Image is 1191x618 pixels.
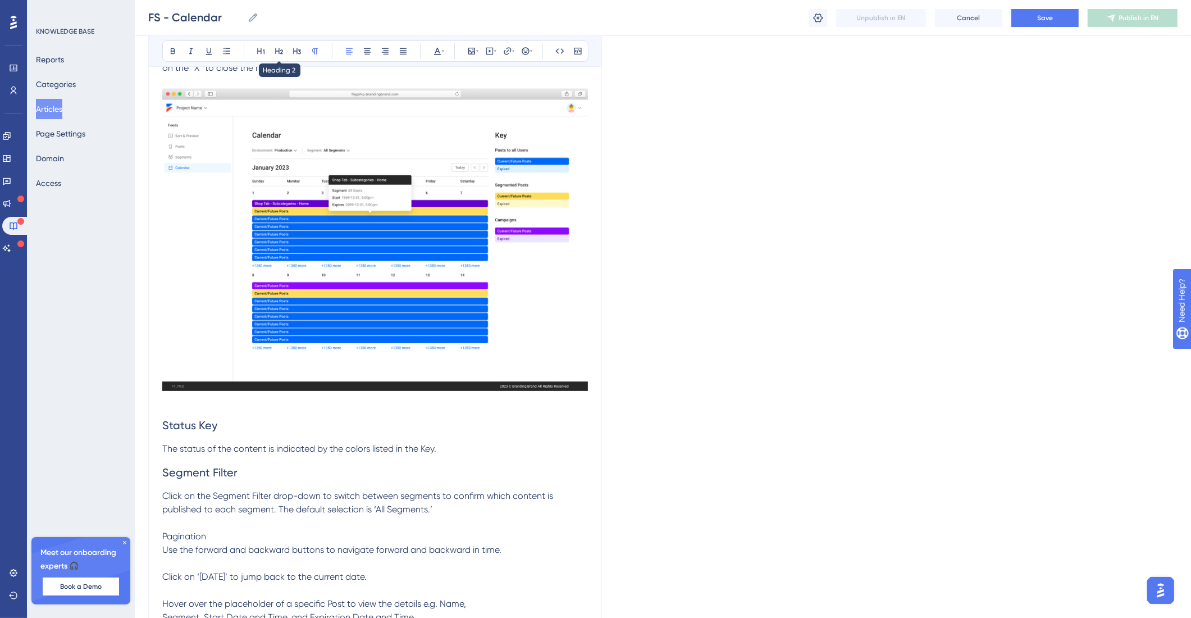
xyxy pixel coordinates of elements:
[857,13,906,22] span: Unpublish in EN
[935,9,1002,27] button: Cancel
[1119,13,1159,22] span: Publish in EN
[36,99,62,119] button: Articles
[162,419,217,432] span: Status Key
[162,531,206,542] span: Pagination
[36,74,76,94] button: Categories
[162,466,238,479] span: Segment Filter
[1011,9,1079,27] button: Save
[40,546,121,573] span: Meet our onboarding experts 🎧
[162,490,555,515] span: Click on the Segment Filter drop-down to switch between segments to confirm which content is publ...
[36,173,61,193] button: Access
[1144,574,1178,607] iframe: UserGuiding AI Assistant Launcher
[36,49,64,70] button: Reports
[957,13,980,22] span: Cancel
[148,10,243,25] input: Article Name
[43,578,119,596] button: Book a Demo
[36,124,85,144] button: Page Settings
[60,582,102,591] span: Book a Demo
[36,27,94,36] div: KNOWLEDGE BASE
[36,148,64,169] button: Domain
[1037,13,1053,22] span: Save
[26,3,70,16] span: Need Help?
[1088,9,1178,27] button: Publish in EN
[162,443,436,454] span: The status of the content is indicated by the colors listed in the Key.
[836,9,926,27] button: Unpublish in EN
